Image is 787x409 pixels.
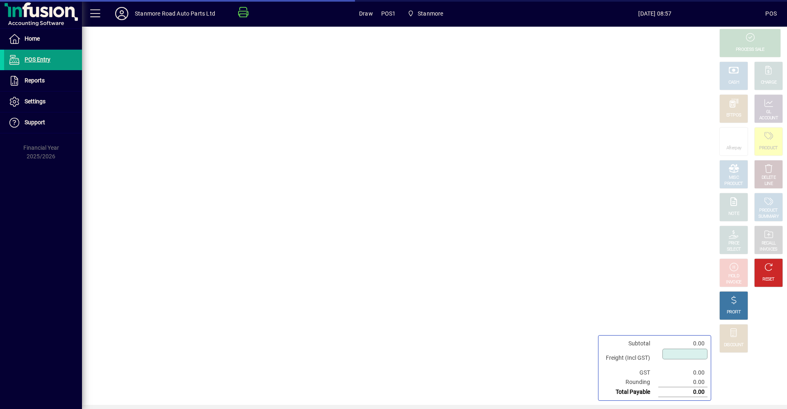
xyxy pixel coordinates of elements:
[762,276,775,283] div: RESET
[4,112,82,133] a: Support
[602,377,658,387] td: Rounding
[602,339,658,348] td: Subtotal
[4,29,82,49] a: Home
[25,98,45,105] span: Settings
[728,80,739,86] div: CASH
[760,247,777,253] div: INVOICES
[25,56,50,63] span: POS Entry
[602,387,658,397] td: Total Payable
[25,119,45,126] span: Support
[658,368,707,377] td: 0.00
[759,145,778,151] div: PRODUCT
[724,342,744,348] div: DISCOUNT
[404,6,447,21] span: Stanmore
[727,247,741,253] div: SELECT
[381,7,396,20] span: POS1
[602,348,658,368] td: Freight (Incl GST)
[728,240,739,247] div: PRICE
[109,6,135,21] button: Profile
[759,208,778,214] div: PRODUCT
[764,181,773,187] div: LINE
[658,387,707,397] td: 0.00
[727,309,741,315] div: PROFIT
[726,145,741,151] div: Afterpay
[765,7,777,20] div: POS
[762,175,776,181] div: DELETE
[602,368,658,377] td: GST
[726,112,742,119] div: EFTPOS
[658,339,707,348] td: 0.00
[761,80,777,86] div: CHARGE
[736,47,764,53] div: PROCESS SALE
[759,115,778,121] div: ACCOUNT
[359,7,373,20] span: Draw
[766,109,771,115] div: GL
[758,214,779,220] div: SUMMARY
[25,35,40,42] span: Home
[729,175,739,181] div: MISC
[25,77,45,84] span: Reports
[544,7,765,20] span: [DATE] 08:57
[4,71,82,91] a: Reports
[724,181,743,187] div: PRODUCT
[726,279,741,286] div: INVOICE
[728,211,739,217] div: NOTE
[135,7,215,20] div: Stanmore Road Auto Parts Ltd
[728,273,739,279] div: HOLD
[4,91,82,112] a: Settings
[418,7,443,20] span: Stanmore
[658,377,707,387] td: 0.00
[762,240,776,247] div: RECALL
